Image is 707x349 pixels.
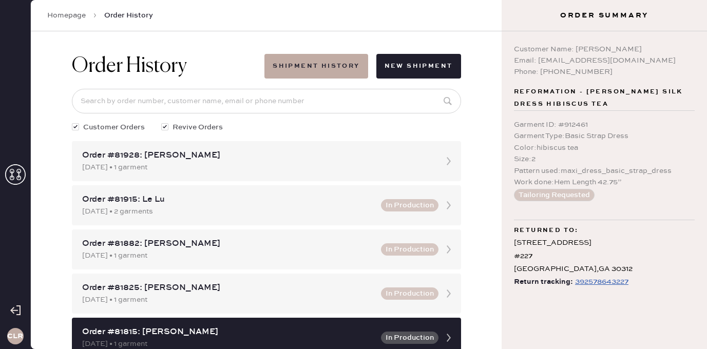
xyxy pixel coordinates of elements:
div: Customer Name: [PERSON_NAME] [514,44,695,55]
button: In Production [381,199,438,211]
div: Work done : Hem Length 42.75” [514,177,695,188]
span: Order History [104,10,153,21]
div: Order #81928: [PERSON_NAME] [82,149,432,162]
h3: Order Summary [502,10,707,21]
div: Order #81815: [PERSON_NAME] [82,326,375,338]
span: Reformation - [PERSON_NAME] silk dress hibiscus tea [514,86,695,110]
div: [DATE] • 1 garment [82,294,375,305]
div: Garment ID : # 912461 [514,119,695,130]
iframe: Front Chat [658,303,702,347]
span: Revive Orders [173,122,223,133]
button: In Production [381,287,438,300]
div: [DATE] • 2 garments [82,206,375,217]
span: Customer Orders [83,122,145,133]
input: Search by order number, customer name, email or phone number [72,89,461,113]
h3: CLR [7,333,23,340]
div: Phone: [PHONE_NUMBER] [514,66,695,77]
div: [DATE] • 1 garment [82,162,432,173]
div: Order #81882: [PERSON_NAME] [82,238,375,250]
div: https://www.fedex.com/apps/fedextrack/?tracknumbers=392578643227&cntry_code=US [575,276,628,288]
button: Shipment History [264,54,368,79]
div: Email: [EMAIL_ADDRESS][DOMAIN_NAME] [514,55,695,66]
div: Color : hibiscus tea [514,142,695,153]
button: In Production [381,332,438,344]
div: Size : 2 [514,153,695,165]
span: Return tracking: [514,276,573,288]
button: Tailoring Requested [514,189,595,201]
div: Garment Type : Basic Strap Dress [514,130,695,142]
h1: Order History [72,54,187,79]
div: [DATE] • 1 garment [82,250,375,261]
a: Homepage [47,10,86,21]
a: 392578643227 [573,276,628,288]
button: New Shipment [376,54,461,79]
div: Order #81915: Le Lu [82,193,375,206]
span: Returned to: [514,224,579,237]
div: [STREET_ADDRESS] #227 [GEOGRAPHIC_DATA] , GA 30312 [514,237,695,276]
div: Order #81825: [PERSON_NAME] [82,282,375,294]
div: Pattern used : maxi_dress_basic_strap_dress [514,165,695,177]
button: In Production [381,243,438,256]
